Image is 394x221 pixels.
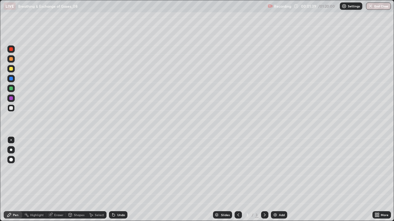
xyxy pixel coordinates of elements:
div: 3 [244,213,251,217]
div: Highlight [30,213,44,216]
p: Settings [348,5,360,8]
div: Select [95,213,104,216]
div: Undo [117,213,125,216]
div: Shapes [74,213,84,216]
p: Breathing & Exchange of Gases_08 [18,4,78,9]
img: recording.375f2c34.svg [268,4,273,9]
div: 3 [255,212,259,218]
img: end-class-cross [368,4,373,9]
button: End Class [366,2,391,10]
div: Slides [221,213,230,216]
p: LIVE [6,4,14,9]
div: Add [279,213,285,216]
div: / [252,213,254,217]
div: Eraser [54,213,63,216]
img: add-slide-button [273,212,278,217]
img: class-settings-icons [342,4,347,9]
div: More [381,213,388,216]
p: Recording [274,4,291,9]
div: Pen [13,213,18,216]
